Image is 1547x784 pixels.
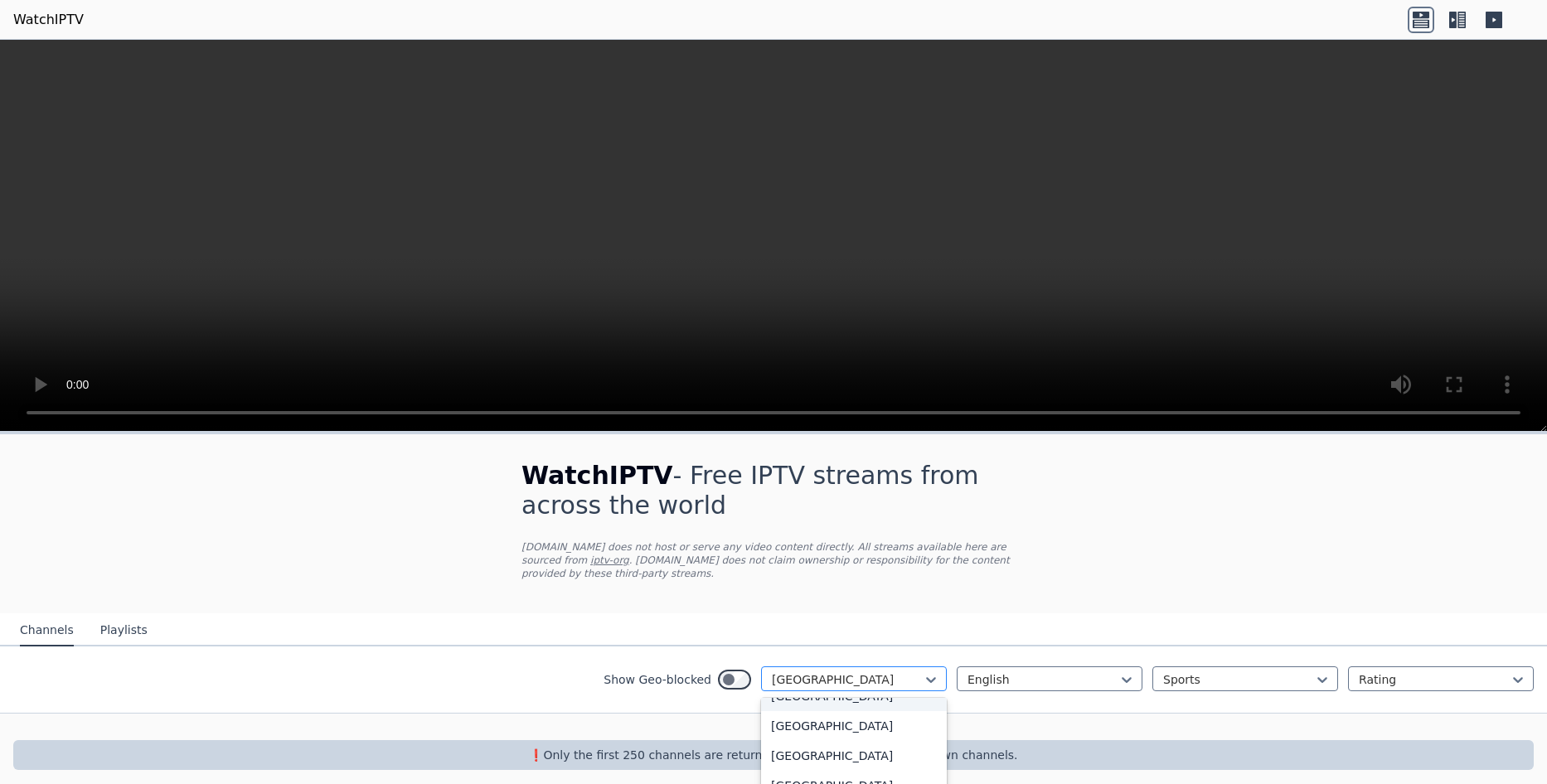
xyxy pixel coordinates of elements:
div: [GEOGRAPHIC_DATA] [761,711,947,741]
button: Channels [20,615,74,646]
div: [GEOGRAPHIC_DATA] [761,741,947,771]
p: ❗️Only the first 250 channels are returned, use the filters to narrow down channels. [20,747,1527,763]
a: iptv-org [590,554,629,566]
button: Playlists [100,615,148,646]
label: Show Geo-blocked [604,671,711,688]
h1: - Free IPTV streams from across the world [521,461,1026,520]
a: WatchIPTV [13,10,84,30]
p: [DOMAIN_NAME] does not host or serve any video content directly. All streams available here are s... [521,540,1026,580]
span: WatchIPTV [521,461,673,490]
